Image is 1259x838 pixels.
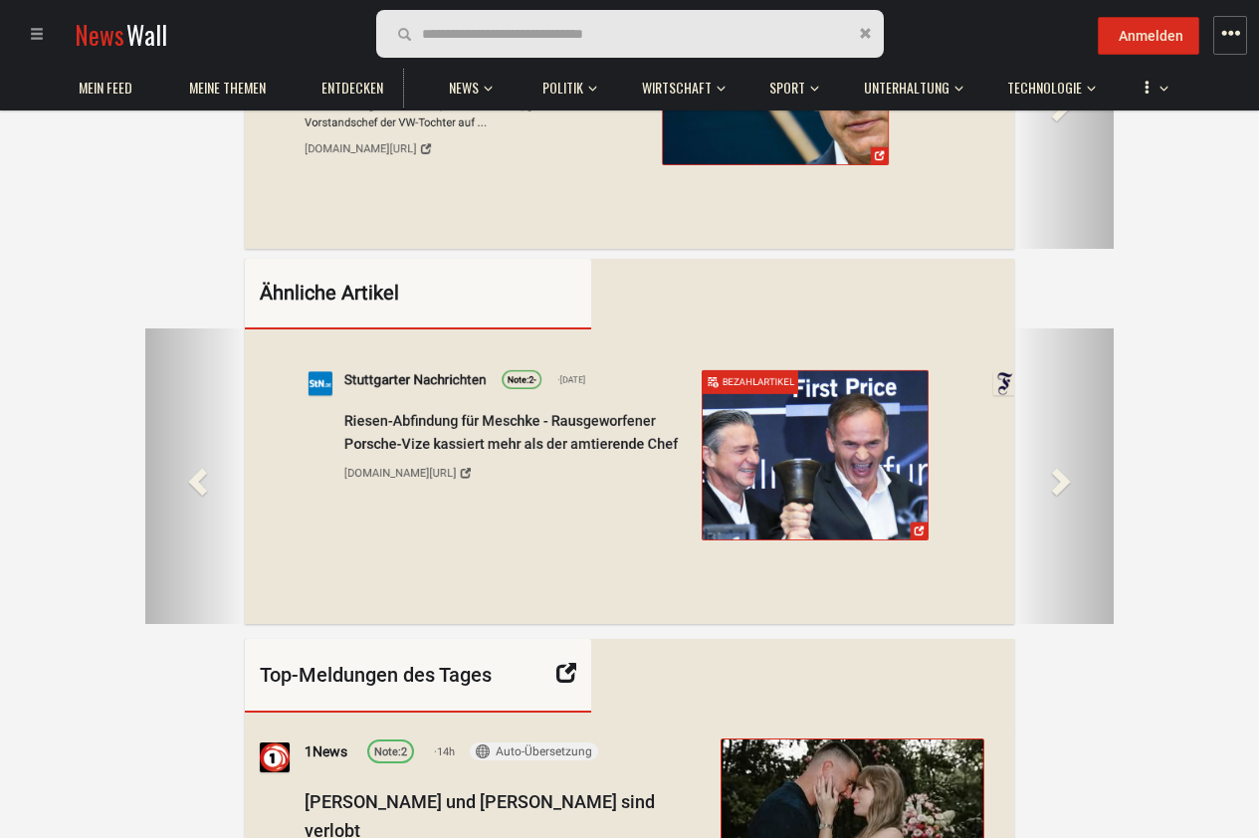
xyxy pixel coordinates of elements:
[759,60,819,107] button: Sport
[245,639,591,713] div: Top-Meldungen des Tages
[632,60,726,107] button: Wirtschaft
[723,376,794,387] span: Bezahlartikel
[434,743,455,761] span: 14h
[374,743,407,761] div: 2
[75,16,124,53] span: News
[79,79,132,97] span: Mein Feed
[374,745,401,758] span: Note:
[305,136,651,163] a: [DOMAIN_NAME][URL]
[470,742,598,760] button: Auto-Übersetzung
[309,371,332,395] img: Profilbild von Stuttgarter Nachrichten
[854,60,963,107] button: Unterhaltung
[508,373,536,387] div: 2-
[344,464,457,482] div: [DOMAIN_NAME][URL]
[993,371,1017,395] img: Profilbild von Frankfurter Allgemeine Zeitung
[642,79,712,97] span: Wirtschaft
[344,460,691,487] a: [DOMAIN_NAME][URL]
[1007,79,1082,97] span: Technologie
[769,79,805,97] span: Sport
[344,412,678,452] span: Riesen-Abfindung für Meschke - Rausgeworfener Porsche-Vize kassiert mehr als der amtierende Chef
[703,371,928,540] img: Riesen-Abfindung für Meschke - Rausgeworfener Porsche-Vize kassiert mehr ...
[532,60,597,107] button: Politik
[632,69,722,107] a: Wirtschaft
[702,370,929,540] a: Riesen-Abfindung für Meschke - Rausgeworfener Porsche-Vize kassiert mehr ...paywall-iconBezahlart...
[367,739,414,763] a: Note:2
[75,16,167,53] a: NewsWall
[508,375,529,385] span: Note:
[1098,17,1199,55] button: Anmelden
[532,69,593,107] a: Politik
[189,79,266,97] span: Meine Themen
[864,79,949,97] span: Unterhaltung
[542,79,583,97] span: Politik
[305,97,651,132] span: Paukenschlag bei Porsche: [PERSON_NAME] gibt seinen Posten als Vorstandschef der VW-Tochter auf ...
[997,69,1092,107] a: Technologie
[439,60,499,107] button: News
[344,369,486,391] a: Stuttgarter Nachrichten
[260,742,290,772] img: Profilbild von 1News
[707,375,719,387] img: paywall-icon
[321,79,383,97] span: Entdecken
[439,69,489,107] a: News
[126,16,167,53] span: Wall
[260,279,517,308] div: Ähnliche Artikel
[558,373,586,387] span: [DATE]
[449,79,479,97] span: News
[759,69,815,107] a: Sport
[305,740,347,762] a: 1News
[503,370,542,389] a: Note:2-
[997,60,1096,107] button: Technologie
[305,140,417,158] div: [DOMAIN_NAME][URL]
[1119,28,1183,44] span: Anmelden
[854,69,959,107] a: Unterhaltung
